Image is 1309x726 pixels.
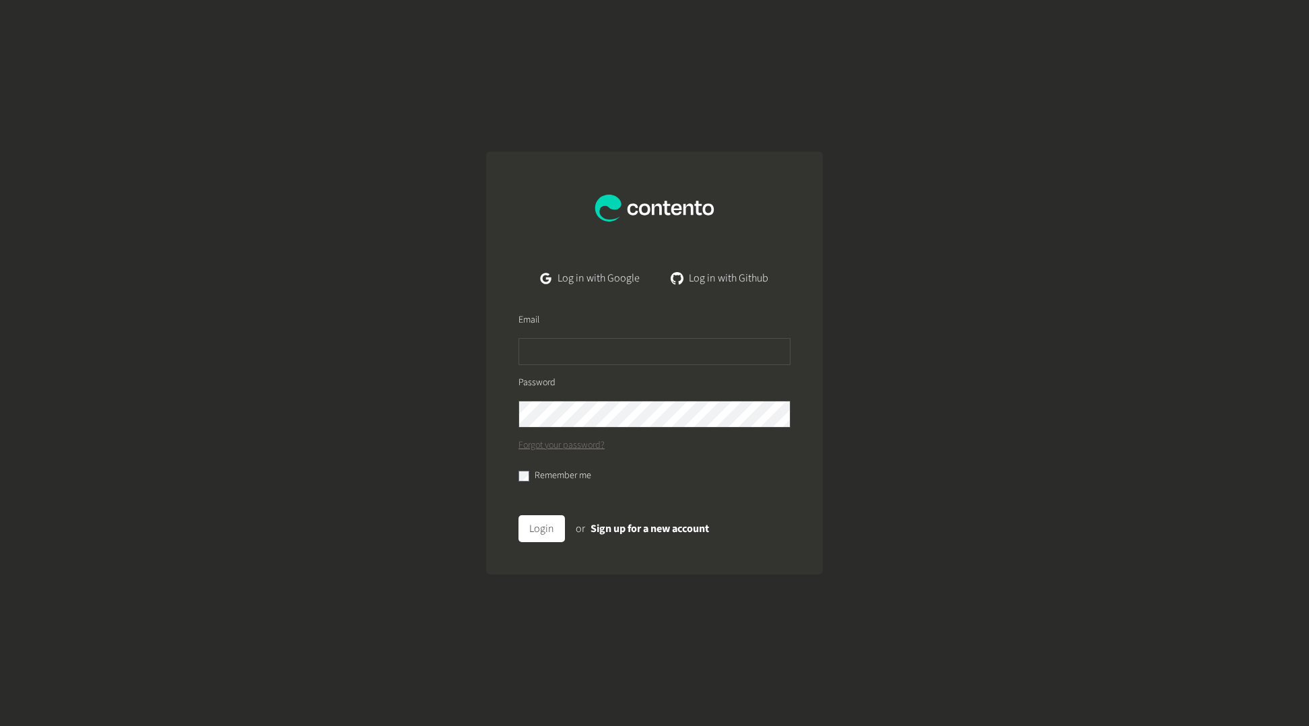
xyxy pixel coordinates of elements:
[518,376,556,390] label: Password
[518,438,605,453] a: Forgot your password?
[530,265,650,292] a: Log in with Google
[518,313,539,327] label: Email
[576,521,585,536] span: or
[661,265,779,292] a: Log in with Github
[591,521,709,536] a: Sign up for a new account
[518,515,565,542] button: Login
[535,469,591,483] label: Remember me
